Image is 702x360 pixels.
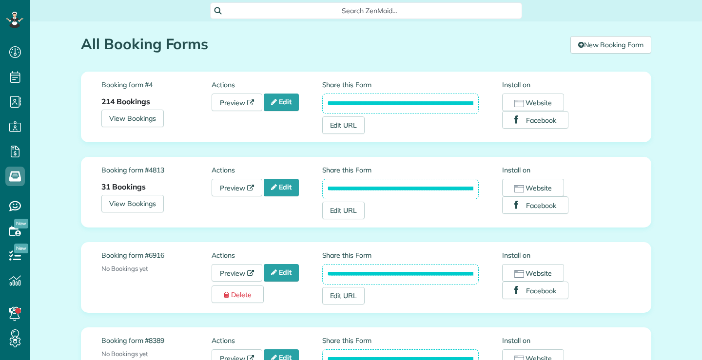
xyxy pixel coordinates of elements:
a: Edit [264,94,299,111]
button: Website [502,94,564,111]
label: Booking form #6916 [101,250,212,260]
a: Edit URL [322,287,365,304]
a: Preview [212,179,262,196]
h1: All Booking Forms [81,36,563,52]
a: Preview [212,94,262,111]
label: Share this Form [322,250,479,260]
a: New Booking Form [570,36,651,54]
label: Actions [212,80,322,90]
label: Booking form #8389 [101,336,212,345]
label: Actions [212,165,322,175]
label: Actions [212,250,322,260]
button: Website [502,179,564,196]
a: Edit URL [322,116,365,134]
label: Install on [502,250,631,260]
label: Install on [502,336,631,345]
a: Edit URL [322,202,365,219]
span: New [14,244,28,253]
span: No Bookings yet [101,265,148,272]
a: Edit [264,179,299,196]
strong: 214 Bookings [101,96,150,106]
button: Facebook [502,196,568,214]
a: Preview [212,264,262,282]
label: Share this Form [322,336,479,345]
label: Install on [502,80,631,90]
label: Share this Form [322,80,479,90]
button: Website [502,264,564,282]
label: Booking form #4813 [101,165,212,175]
label: Booking form #4 [101,80,212,90]
a: View Bookings [101,110,164,127]
label: Share this Form [322,165,479,175]
span: New [14,219,28,228]
strong: 31 Bookings [101,182,146,191]
span: No Bookings yet [101,350,148,358]
label: Actions [212,336,322,345]
button: Facebook [502,111,568,129]
a: View Bookings [101,195,164,212]
button: Facebook [502,282,568,299]
a: Edit [264,264,299,282]
a: Delete [212,285,264,303]
label: Install on [502,165,631,175]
